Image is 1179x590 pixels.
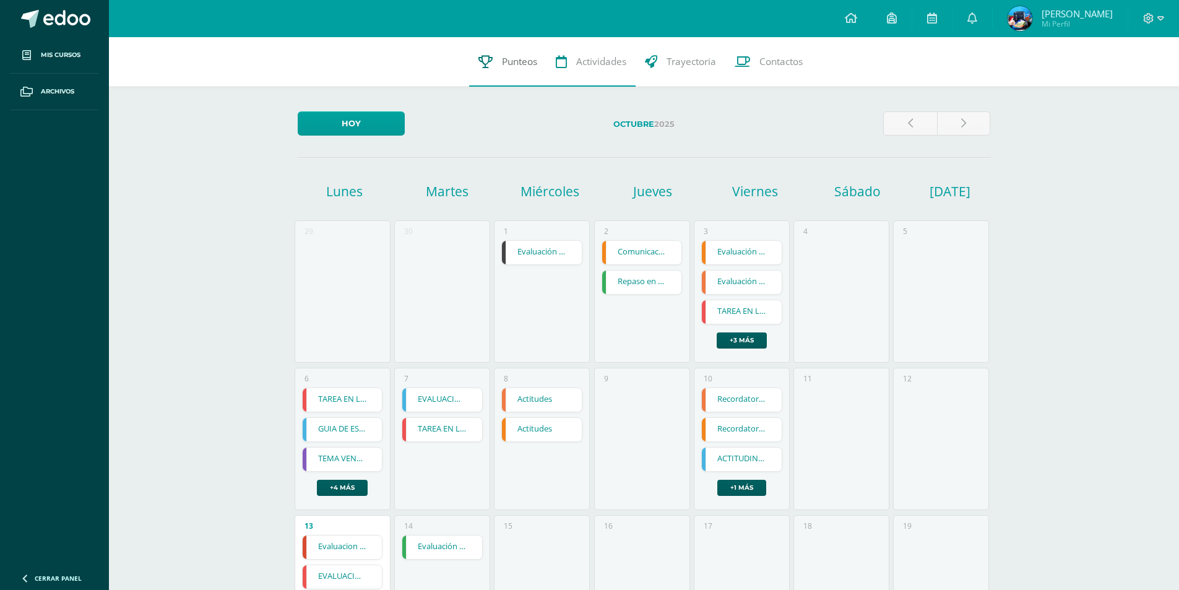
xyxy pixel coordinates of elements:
[402,388,483,412] div: EVALUACION FINAL | Examen
[501,417,582,442] div: Actitudes | Tarea
[701,447,782,472] div: ACTITUDINAL | Tarea
[302,447,383,472] div: TEMA VENDER Y NEGOCIAR | Tarea
[704,373,712,384] div: 10
[404,521,413,531] div: 14
[469,37,546,87] a: Punteos
[702,388,782,412] a: Recordatorio Evaluación Final
[303,565,382,589] a: EVALUACIÓN FINAL
[604,521,613,531] div: 16
[404,226,413,236] div: 30
[298,111,405,136] a: Hoy
[501,388,582,412] div: Actitudes | Tarea
[41,87,74,97] span: Archivos
[725,37,812,87] a: Contactos
[636,37,725,87] a: Trayectoria
[803,226,808,236] div: 4
[10,74,99,110] a: Archivos
[803,373,812,384] div: 11
[303,418,382,441] a: GUIA DE ESTUDIO 3
[702,241,782,264] a: Evaluación final
[704,521,712,531] div: 17
[404,373,408,384] div: 7
[303,448,382,471] a: TEMA VENDER Y NEGOCIAR
[504,373,508,384] div: 8
[602,241,682,264] a: Comunicación de América
[1042,7,1113,20] span: [PERSON_NAME]
[500,183,599,200] h1: Miércoles
[1008,6,1032,31] img: d439fe9a19e8a77d6f0546b000a980b9.png
[304,373,309,384] div: 6
[701,240,782,265] div: Evaluación final | Tarea
[402,388,482,412] a: EVALUACION FINAL
[759,55,803,68] span: Contactos
[504,226,508,236] div: 1
[602,240,683,265] div: Comunicación de América | Tarea
[302,565,383,589] div: EVALUACIÓN FINAL | Tarea
[903,521,912,531] div: 19
[576,55,626,68] span: Actividades
[402,418,482,441] a: TAREA EN LIBRO DE TEXTO
[402,536,482,559] a: Evaluación final
[701,417,782,442] div: Recordatorio Evaluación Final | Tarea
[304,521,313,531] div: 13
[702,300,782,324] a: TAREA EN LIBRO DE TEXTO
[504,521,512,531] div: 15
[603,183,702,200] h1: Jueves
[701,300,782,324] div: TAREA EN LIBRO DE TEXTO | Tarea
[613,119,654,129] strong: Octubre
[502,418,582,441] a: Actitudes
[502,55,537,68] span: Punteos
[302,388,383,412] div: TAREA EN LIBRO DE TEXTO | Tarea
[41,50,80,60] span: Mis cursos
[604,226,608,236] div: 2
[667,55,716,68] span: Trayectoria
[501,240,582,265] div: Evaluación IV | Tarea
[502,241,582,264] a: Evaluación IV
[546,37,636,87] a: Actividades
[903,373,912,384] div: 12
[702,418,782,441] a: Recordatorio Evaluación Final
[808,183,907,200] h1: Sábado
[303,388,382,412] a: TAREA EN LIBRO DE TEXTO
[803,521,812,531] div: 18
[502,388,582,412] a: Actitudes
[604,373,608,384] div: 9
[903,226,907,236] div: 5
[303,536,382,559] a: Evaluacion Final
[302,535,383,560] div: Evaluacion Final | Examen
[398,183,497,200] h1: Martes
[701,270,782,295] div: Evaluación final | Tarea
[702,271,782,294] a: Evaluación final
[704,226,708,236] div: 3
[302,417,383,442] div: GUIA DE ESTUDIO 3 | Tarea
[402,417,483,442] div: TAREA EN LIBRO DE TEXTO | Tarea
[702,448,782,471] a: ACTITUDINAL
[35,574,82,583] span: Cerrar panel
[717,332,767,349] a: +3 más
[602,271,682,294] a: Repaso en clase
[1042,19,1113,29] span: Mi Perfil
[701,388,782,412] div: Recordatorio Evaluación Final | Tarea
[930,183,945,200] h1: [DATE]
[317,480,368,496] a: +4 más
[10,37,99,74] a: Mis cursos
[415,111,873,137] label: 2025
[304,226,313,236] div: 29
[402,535,483,560] div: Evaluación final | Tarea
[706,183,805,200] h1: Viernes
[717,480,766,496] a: +1 más
[295,183,394,200] h1: Lunes
[602,270,683,295] div: Repaso en clase | Tarea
